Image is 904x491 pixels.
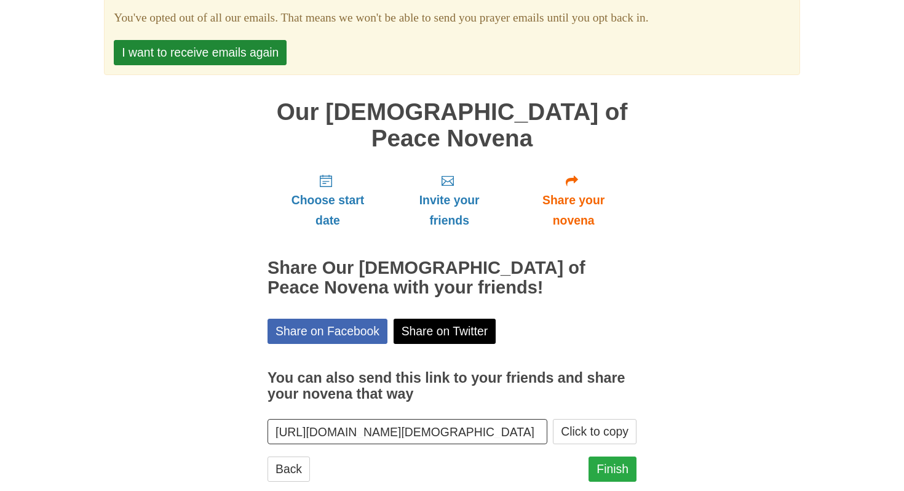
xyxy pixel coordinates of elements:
[268,258,636,298] h2: Share Our [DEMOGRAPHIC_DATA] of Peace Novena with your friends!
[388,164,510,237] a: Invite your friends
[268,370,636,402] h3: You can also send this link to your friends and share your novena that way
[268,457,310,482] a: Back
[268,99,636,151] h1: Our [DEMOGRAPHIC_DATA] of Peace Novena
[268,164,388,237] a: Choose start date
[394,319,496,344] a: Share on Twitter
[400,190,498,231] span: Invite your friends
[553,419,636,444] button: Click to copy
[280,190,376,231] span: Choose start date
[268,319,387,344] a: Share on Facebook
[114,8,790,28] section: You've opted out of all our emails. That means we won't be able to send you prayer emails until y...
[589,457,636,482] a: Finish
[114,40,287,65] button: I want to receive emails again
[523,190,624,231] span: Share your novena
[510,164,636,237] a: Share your novena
